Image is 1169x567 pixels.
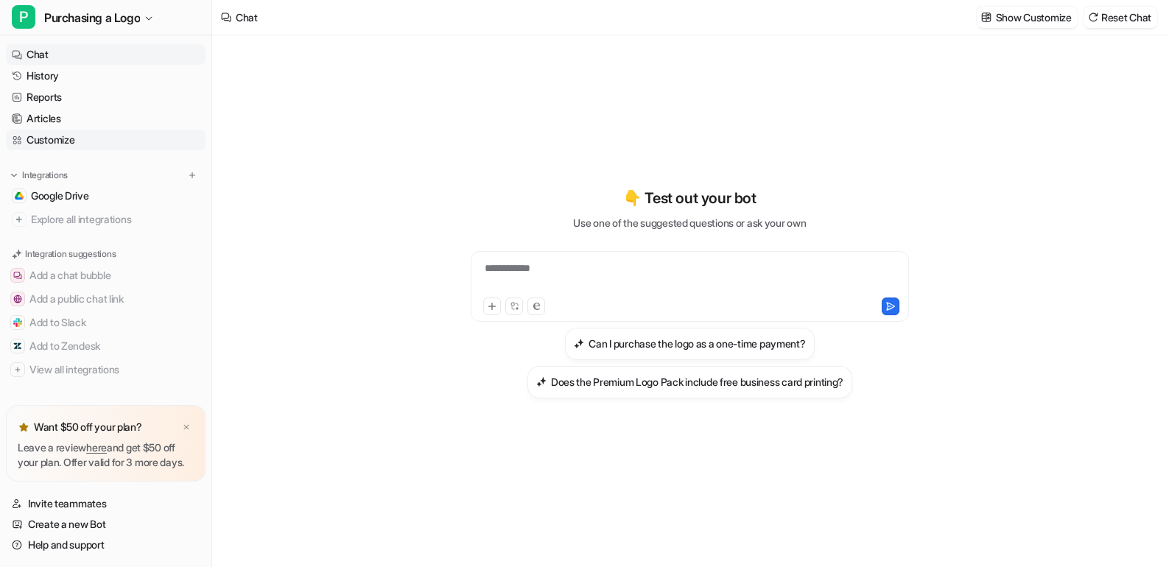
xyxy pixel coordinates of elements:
h3: Does the Premium Logo Pack include free business card printing? [551,374,843,390]
a: Google DriveGoogle Drive [6,186,206,206]
h3: Can I purchase the logo as a one-time payment? [589,336,805,351]
button: Add a public chat linkAdd a public chat link [6,287,206,311]
img: View all integrations [13,365,22,374]
img: reset [1088,12,1098,23]
span: Google Drive [31,189,89,203]
img: explore all integrations [12,212,27,227]
a: Chat [6,44,206,65]
img: Does the Premium Logo Pack include free business card printing? [536,376,547,387]
button: Add a chat bubbleAdd a chat bubble [6,264,206,287]
button: Add to SlackAdd to Slack [6,311,206,334]
img: expand menu [9,170,19,180]
button: Add to ZendeskAdd to Zendesk [6,334,206,358]
button: View all integrationsView all integrations [6,358,206,381]
img: Add a public chat link [13,295,22,303]
p: Want $50 off your plan? [34,420,142,434]
a: Customize [6,130,206,150]
span: Explore all integrations [31,208,200,231]
span: Purchasing a Logo [44,7,140,28]
button: Does the Premium Logo Pack include free business card printing?Does the Premium Logo Pack include... [527,366,852,398]
a: Create a new Bot [6,514,206,535]
div: Chat [236,10,258,25]
p: 👇 Test out your bot [623,187,756,209]
p: Integration suggestions [25,247,116,261]
p: Leave a review and get $50 off your plan. Offer valid for 3 more days. [18,440,194,470]
a: here [86,441,107,454]
img: Add to Zendesk [13,342,22,351]
span: P [12,5,35,29]
button: Integrations [6,168,72,183]
img: Add to Slack [13,318,22,327]
img: star [18,421,29,433]
p: Integrations [22,169,68,181]
a: Help and support [6,535,206,555]
p: Use one of the suggested questions or ask your own [573,215,806,230]
a: Reports [6,87,206,108]
button: Reset Chat [1084,7,1157,28]
p: Show Customize [996,10,1072,25]
a: Explore all integrations [6,209,206,230]
img: Google Drive [15,191,24,200]
img: Can I purchase the logo as a one-time payment? [574,338,584,349]
a: History [6,66,206,86]
a: Invite teammates [6,493,206,514]
img: x [182,423,191,432]
img: menu_add.svg [187,170,197,180]
a: Articles [6,108,206,129]
button: Show Customize [977,7,1078,28]
img: customize [981,12,991,23]
img: Add a chat bubble [13,271,22,280]
button: Can I purchase the logo as a one-time payment?Can I purchase the logo as a one-time payment? [565,328,814,360]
